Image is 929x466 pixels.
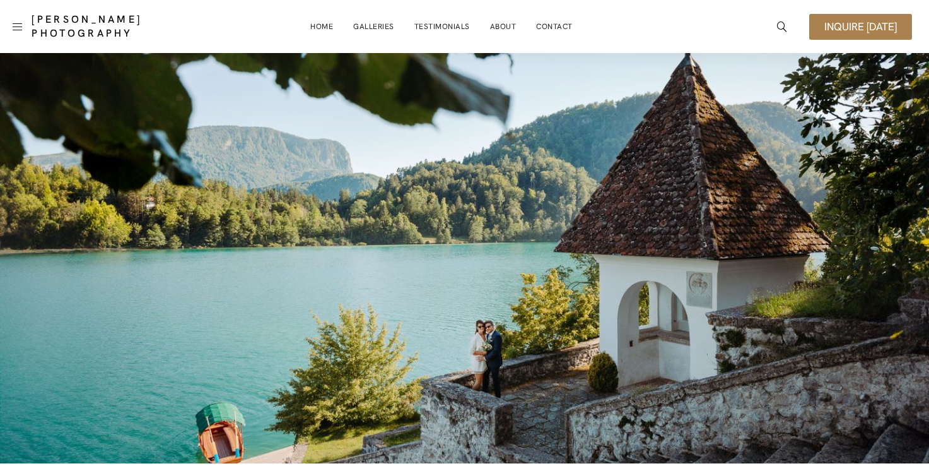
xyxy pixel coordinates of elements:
a: Testimonials [414,14,470,39]
a: About [490,14,517,39]
a: Inquire [DATE] [809,14,912,40]
a: icon-magnifying-glass34 [771,15,793,38]
a: [PERSON_NAME] Photography [32,13,183,40]
a: Home [310,14,333,39]
a: Galleries [353,14,394,39]
span: Inquire [DATE] [824,21,897,32]
a: Contact [536,14,573,39]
